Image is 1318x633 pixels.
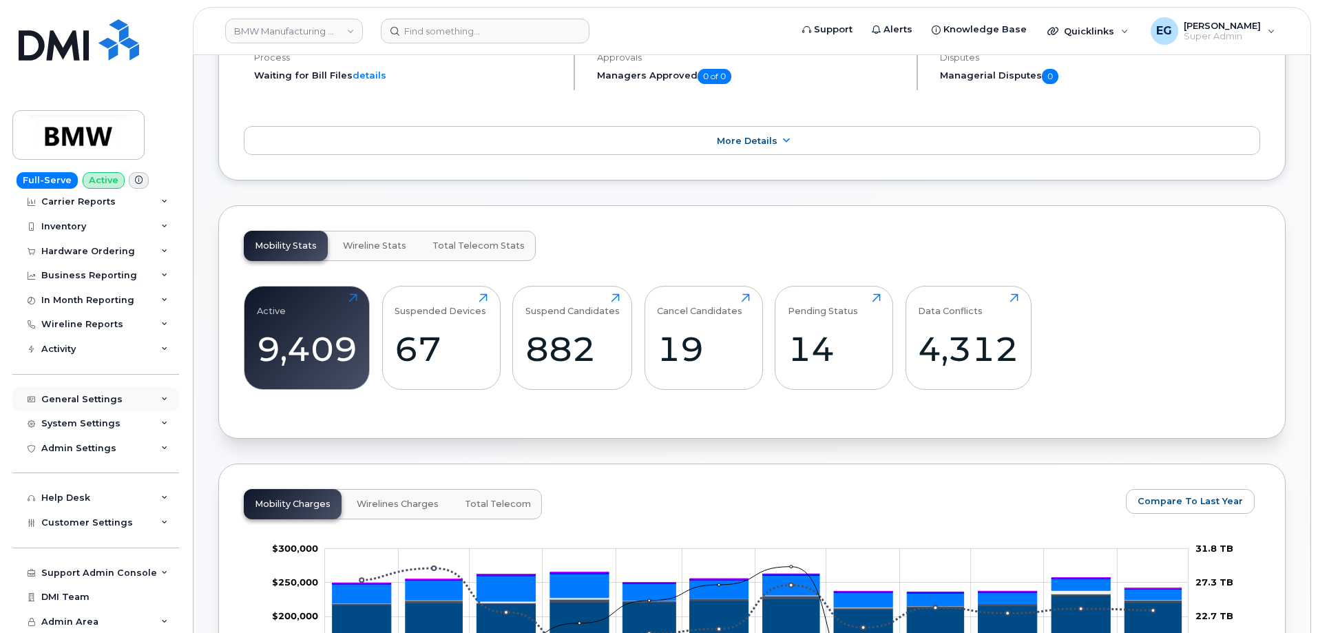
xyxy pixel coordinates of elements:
div: Cancel Candidates [657,293,742,316]
div: Pending Status [788,293,858,316]
h5: Managers Approved [597,69,905,84]
div: Active [257,293,286,316]
span: More Details [717,136,777,146]
span: 0 [1042,69,1058,84]
div: Data Conflicts [918,293,983,316]
g: Features [333,574,1182,608]
span: Wireline Stats [343,240,406,251]
tspan: $250,000 [272,577,318,588]
g: $0 [272,610,318,621]
li: Waiting for Bill Files [254,69,562,82]
div: 67 [395,329,488,369]
a: Suspended Devices67 [395,293,488,382]
tspan: 22.7 TB [1195,610,1233,621]
div: 14 [788,329,881,369]
h4: Disputes [940,52,1260,63]
div: Suspended Devices [395,293,486,316]
span: Compare To Last Year [1138,495,1243,508]
a: BMW Manufacturing Co LLC [225,19,363,43]
input: Find something... [381,19,589,43]
tspan: $200,000 [272,610,318,621]
button: Compare To Last Year [1126,489,1255,514]
span: Support [814,23,852,37]
span: Total Telecom Stats [432,240,525,251]
div: Eric Gonzalez [1141,17,1285,45]
iframe: Messenger Launcher [1258,573,1308,623]
tspan: 27.3 TB [1195,577,1233,588]
div: 4,312 [918,329,1018,369]
a: Knowledge Base [922,16,1036,43]
span: Knowledge Base [943,23,1027,37]
a: Suspend Candidates882 [525,293,620,382]
span: Quicklinks [1064,25,1114,37]
a: Active9,409 [257,293,357,382]
span: [PERSON_NAME] [1184,20,1261,31]
span: Super Admin [1184,31,1261,42]
a: Cancel Candidates19 [657,293,750,382]
tspan: $300,000 [272,543,318,554]
g: $0 [272,543,318,554]
h4: Approvals [597,52,905,63]
div: 9,409 [257,329,357,369]
h5: Managerial Disputes [940,69,1260,84]
span: Total Telecom [465,499,531,510]
div: Quicklinks [1038,17,1138,45]
a: details [353,70,386,81]
span: 0 of 0 [698,69,731,84]
a: Alerts [862,16,922,43]
span: EG [1156,23,1172,39]
g: Roaming [333,594,1182,609]
a: Data Conflicts4,312 [918,293,1018,382]
g: $0 [272,577,318,588]
div: Suspend Candidates [525,293,620,316]
div: 19 [657,329,750,369]
h4: Process [254,52,562,63]
a: Support [793,16,862,43]
div: 882 [525,329,620,369]
tspan: 31.8 TB [1195,543,1233,554]
span: Wirelines Charges [357,499,439,510]
span: Alerts [883,23,912,37]
a: Pending Status14 [788,293,881,382]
